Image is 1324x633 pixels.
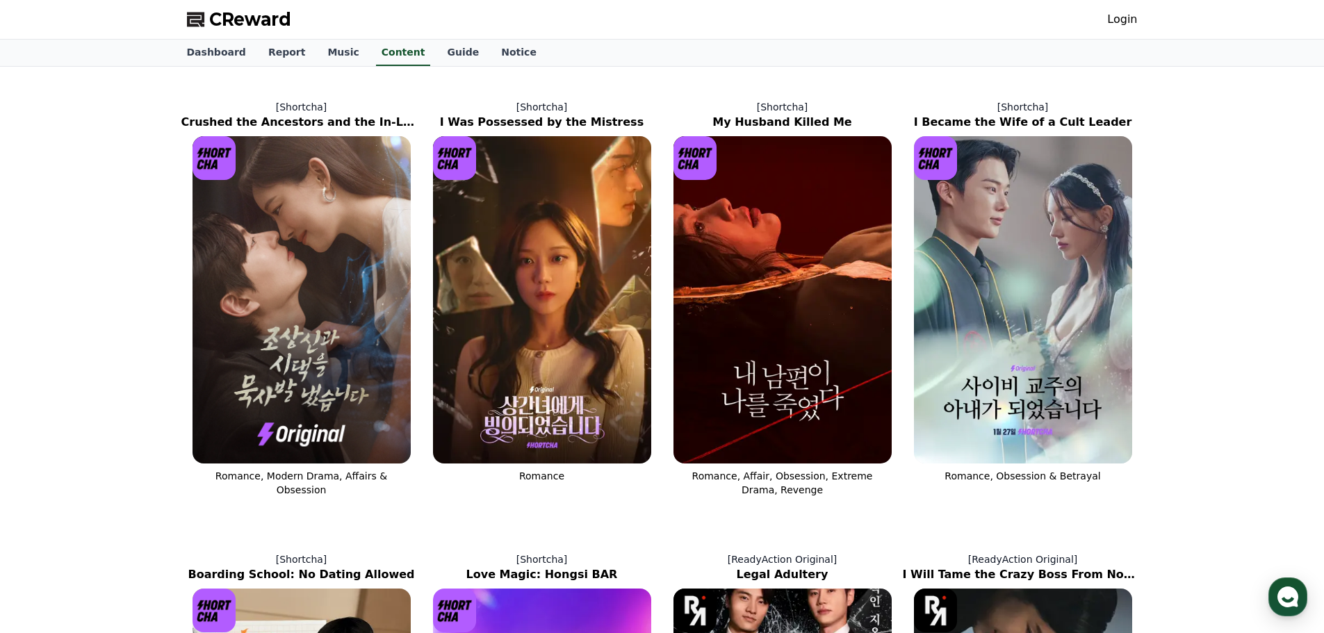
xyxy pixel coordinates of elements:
[662,114,903,131] h2: My Husband Killed Me
[193,589,236,632] img: [object Object] Logo
[673,136,892,463] img: My Husband Killed Me
[662,89,903,508] a: [Shortcha] My Husband Killed Me My Husband Killed Me [object Object] Logo Romance, Affair, Obsess...
[422,114,662,131] h2: I Was Possessed by the Mistress
[181,100,422,114] p: [Shortcha]
[376,40,431,66] a: Content
[176,40,257,66] a: Dashboard
[181,552,422,566] p: [Shortcha]
[436,40,490,66] a: Guide
[4,441,92,475] a: Home
[35,461,60,472] span: Home
[257,40,317,66] a: Report
[490,40,548,66] a: Notice
[209,8,291,31] span: CReward
[433,589,477,632] img: [object Object] Logo
[903,114,1143,131] h2: I Became the Wife of a Cult Leader
[187,8,291,31] a: CReward
[181,114,422,131] h2: Crushed the Ancestors and the In-Laws
[692,470,873,495] span: Romance, Affair, Obsession, Extreme Drama, Revenge
[422,566,662,583] h2: Love Magic: Hongsi BAR
[193,136,236,180] img: [object Object] Logo
[215,470,387,495] span: Romance, Modern Drama, Affairs & Obsession
[181,89,422,508] a: [Shortcha] Crushed the Ancestors and the In-Laws Crushed the Ancestors and the In-Laws [object Ob...
[914,136,958,180] img: [object Object] Logo
[662,566,903,583] h2: Legal Adultery
[914,589,958,632] img: [object Object] Logo
[673,136,717,180] img: [object Object] Logo
[903,89,1143,508] a: [Shortcha] I Became the Wife of a Cult Leader I Became the Wife of a Cult Leader [object Object] ...
[422,552,662,566] p: [Shortcha]
[115,462,156,473] span: Messages
[519,470,564,482] span: Romance
[422,89,662,508] a: [Shortcha] I Was Possessed by the Mistress I Was Possessed by the Mistress [object Object] Logo R...
[1107,11,1137,28] a: Login
[316,40,370,66] a: Music
[433,136,477,180] img: [object Object] Logo
[945,470,1100,482] span: Romance, Obsession & Betrayal
[92,441,179,475] a: Messages
[433,136,651,463] img: I Was Possessed by the Mistress
[903,566,1143,583] h2: I Will Tame the Crazy Boss From Now On
[662,100,903,114] p: [Shortcha]
[179,441,267,475] a: Settings
[206,461,240,472] span: Settings
[422,100,662,114] p: [Shortcha]
[903,100,1143,114] p: [Shortcha]
[662,552,903,566] p: [ReadyAction Original]
[193,136,411,463] img: Crushed the Ancestors and the In-Laws
[181,566,422,583] h2: Boarding School: No Dating Allowed
[673,589,717,632] img: [object Object] Logo
[914,136,1132,463] img: I Became the Wife of a Cult Leader
[903,552,1143,566] p: [ReadyAction Original]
